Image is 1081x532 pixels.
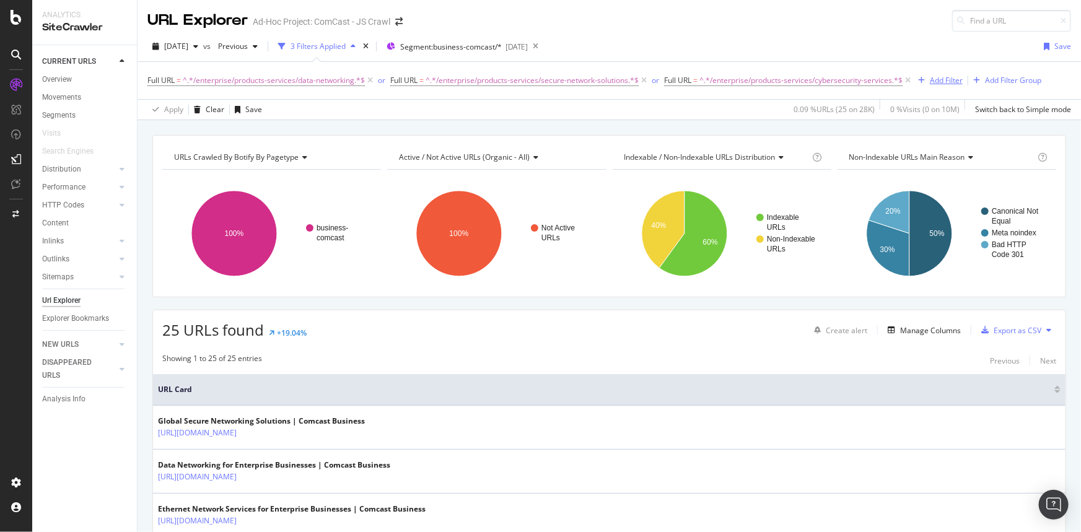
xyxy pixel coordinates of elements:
[206,104,224,115] div: Clear
[158,515,237,527] a: [URL][DOMAIN_NAME]
[992,229,1036,237] text: Meta noindex
[42,91,81,104] div: Movements
[767,245,786,253] text: URLs
[1040,355,1056,366] div: Next
[42,271,74,284] div: Sitemaps
[952,10,1071,32] input: Find a URL
[849,152,965,162] span: Non-Indexable URLs Main Reason
[651,221,666,230] text: 40%
[900,325,961,336] div: Manage Columns
[253,15,390,28] div: Ad-Hoc Project: ComCast - JS Crawl
[42,312,128,325] a: Explorer Bookmarks
[42,199,84,212] div: HTTP Codes
[42,10,127,20] div: Analytics
[42,163,81,176] div: Distribution
[652,74,659,86] button: or
[613,180,829,287] svg: A chart.
[387,180,604,287] svg: A chart.
[42,235,64,248] div: Inlinks
[541,233,560,242] text: URLs
[976,320,1041,340] button: Export as CSV
[225,229,244,238] text: 100%
[992,250,1024,259] text: Code 301
[42,217,128,230] a: Content
[992,207,1039,216] text: Canonical Not
[42,338,116,351] a: NEW URLS
[42,393,85,406] div: Analysis Info
[42,181,85,194] div: Performance
[42,73,128,86] a: Overview
[147,37,203,56] button: [DATE]
[177,75,181,85] span: =
[158,471,237,483] a: [URL][DOMAIN_NAME]
[42,393,128,406] a: Analysis Info
[390,75,418,85] span: Full URL
[699,72,903,89] span: ^.*/enterprise/products-services/cybersecurity-services.*$
[42,356,116,382] a: DISAPPEARED URLS
[992,217,1011,225] text: Equal
[994,325,1041,336] div: Export as CSV
[273,37,361,56] button: 3 Filters Applied
[42,294,81,307] div: Url Explorer
[230,100,262,120] button: Save
[42,312,109,325] div: Explorer Bookmarks
[203,41,213,51] span: vs
[1039,37,1071,56] button: Save
[213,41,248,51] span: Previous
[42,91,128,104] a: Movements
[450,229,469,238] text: 100%
[42,294,128,307] a: Url Explorer
[885,207,900,216] text: 20%
[990,353,1020,368] button: Previous
[794,104,875,115] div: 0.09 % URLs ( 25 on 28K )
[164,41,188,51] span: 2025 Sep. 3rd
[975,104,1071,115] div: Switch back to Simple mode
[992,240,1026,249] text: Bad HTTP
[968,73,1041,88] button: Add Filter Group
[147,10,248,31] div: URL Explorer
[990,355,1020,366] div: Previous
[1040,353,1056,368] button: Next
[162,353,262,368] div: Showing 1 to 25 of 25 entries
[624,152,776,162] span: Indexable / Non-Indexable URLs distribution
[767,213,799,222] text: Indexable
[291,41,346,51] div: 3 Filters Applied
[361,40,371,53] div: times
[158,427,237,439] a: [URL][DOMAIN_NAME]
[42,109,76,122] div: Segments
[505,41,528,52] div: [DATE]
[838,180,1054,287] div: A chart.
[1039,490,1069,520] div: Open Intercom Messenger
[42,338,79,351] div: NEW URLS
[42,20,127,35] div: SiteCrawler
[147,100,183,120] button: Apply
[693,75,698,85] span: =
[277,328,307,338] div: +19.04%
[158,416,365,427] div: Global Secure Networking Solutions | Comcast Business
[42,181,116,194] a: Performance
[213,37,263,56] button: Previous
[419,75,424,85] span: =
[395,17,403,26] div: arrow-right-arrow-left
[174,152,299,162] span: URLs Crawled By Botify By pagetype
[426,72,639,89] span: ^.*/enterprise/products-services/secure-network-solutions.*$
[42,145,94,158] div: Search Engines
[890,104,960,115] div: 0 % Visits ( 0 on 10M )
[1054,41,1071,51] div: Save
[985,75,1041,85] div: Add Filter Group
[883,323,961,338] button: Manage Columns
[42,217,69,230] div: Content
[664,75,691,85] span: Full URL
[42,55,96,68] div: CURRENT URLS
[162,320,264,340] span: 25 URLs found
[42,145,106,158] a: Search Engines
[378,74,385,86] button: or
[382,37,528,56] button: Segment:business-comcast/*[DATE]
[913,73,963,88] button: Add Filter
[396,147,595,167] h4: Active / Not Active URLs
[147,75,175,85] span: Full URL
[42,235,116,248] a: Inlinks
[42,271,116,284] a: Sitemaps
